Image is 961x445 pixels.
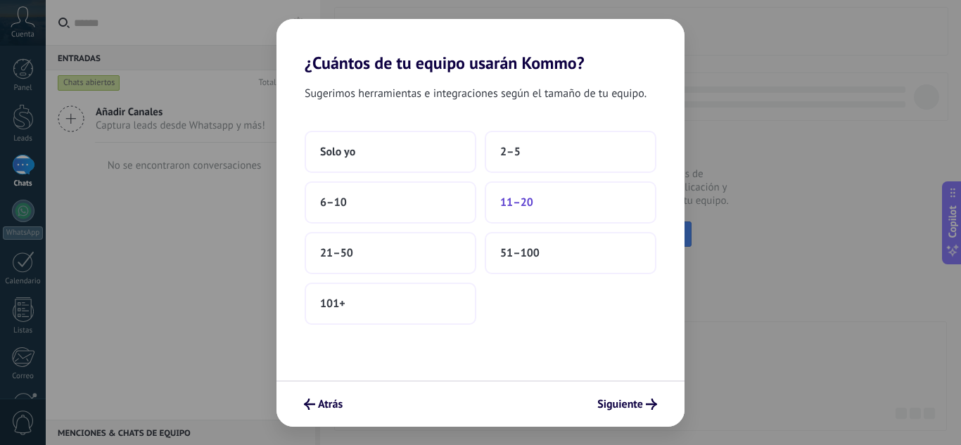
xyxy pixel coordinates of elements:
button: 51–100 [485,232,656,274]
button: 11–20 [485,181,656,224]
span: Atrás [318,399,343,409]
span: Siguiente [597,399,643,409]
span: 21–50 [320,246,353,260]
span: Solo yo [320,145,355,159]
button: 6–10 [305,181,476,224]
span: 6–10 [320,195,347,209]
h2: ¿Cuántos de tu equipo usarán Kommo? [276,19,685,73]
span: 2–5 [500,145,521,159]
span: 51–100 [500,246,540,260]
button: Siguiente [591,392,663,416]
span: Sugerimos herramientas e integraciones según el tamaño de tu equipo. [305,84,647,103]
button: 2–5 [485,131,656,173]
button: Solo yo [305,131,476,173]
button: Atrás [298,392,349,416]
button: 101+ [305,283,476,325]
button: 21–50 [305,232,476,274]
span: 101+ [320,297,345,311]
span: 11–20 [500,195,533,209]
